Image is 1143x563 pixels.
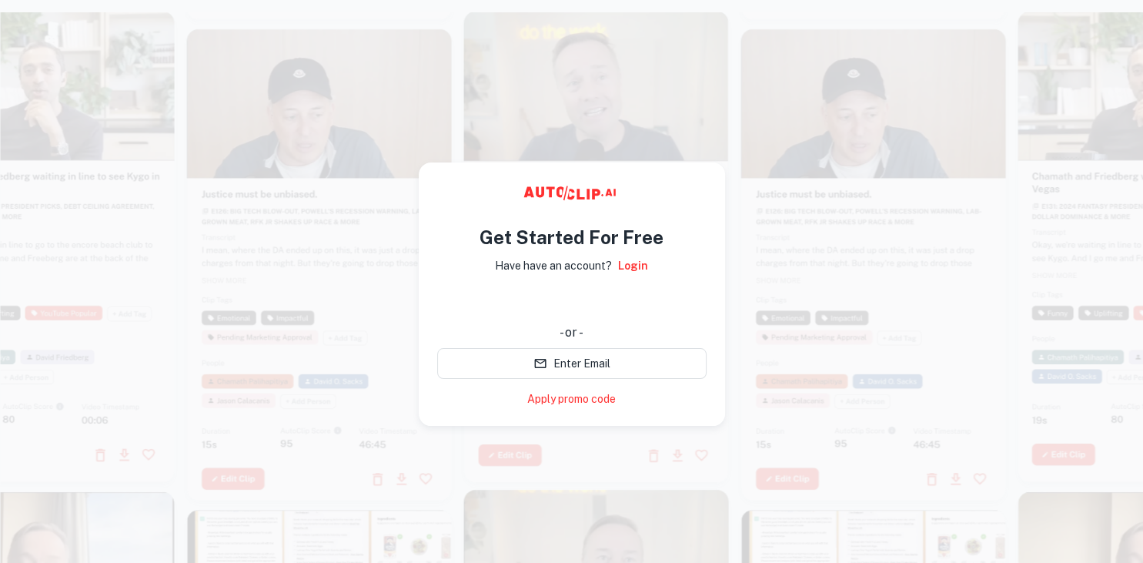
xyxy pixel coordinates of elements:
div: Sign in with Google. Opens in new tab [437,285,707,319]
a: Apply promo code [527,391,616,407]
h4: Get Started For Free [480,223,663,251]
iframe: Sign in with Google Button [429,285,714,319]
a: Login [618,257,648,274]
div: - or - [437,323,707,342]
button: Enter Email [437,348,707,379]
iframe: Sign in with Google Dialog [827,15,1128,226]
p: Have have an account? [495,257,612,274]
